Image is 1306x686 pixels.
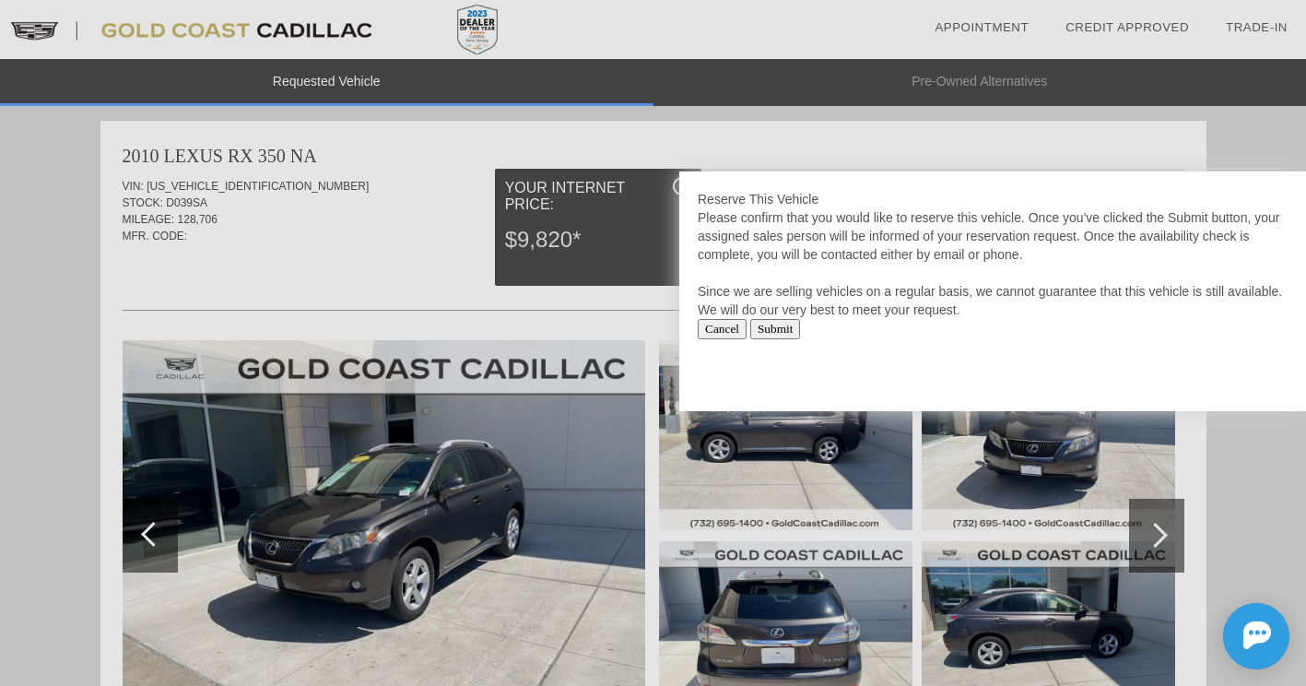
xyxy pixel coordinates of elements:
input: Cancel [698,319,747,339]
input: Submit [750,319,801,339]
a: Trade-In [1226,20,1288,34]
div: Please confirm that you would like to reserve this vehicle. Once you've clicked the Submit button... [698,208,1288,319]
div: Reserve This Vehicle [698,190,1288,208]
a: Credit Approved [1065,20,1189,34]
a: Appointment [935,20,1029,34]
iframe: Chat Assistance [1140,586,1306,686]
